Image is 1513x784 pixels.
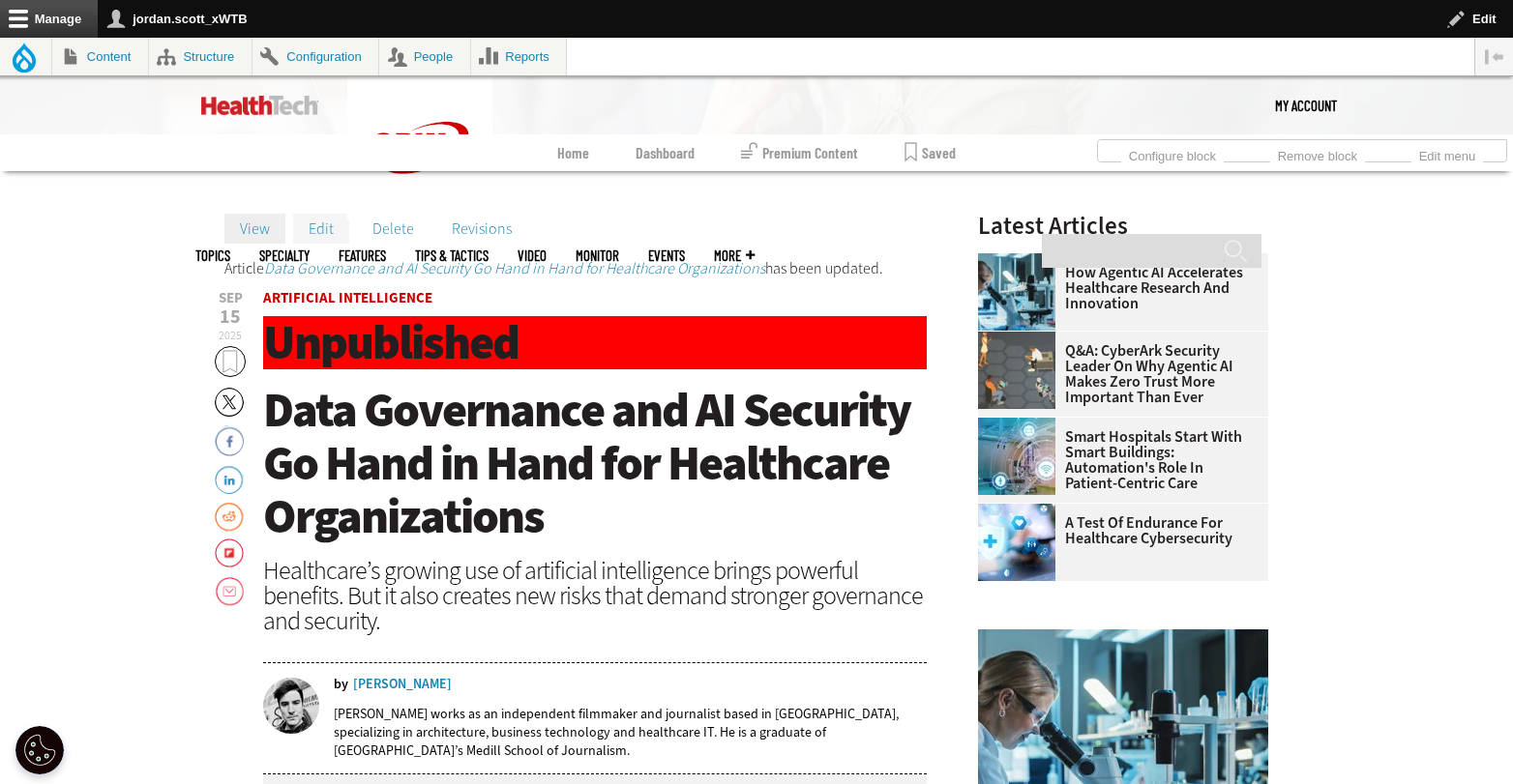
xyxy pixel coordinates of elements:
[149,38,252,75] a: Structure
[978,332,1055,409] img: Group of humans and robots accessing a network
[978,332,1065,347] a: Group of humans and robots accessing a network
[219,328,242,343] span: 2025
[379,38,470,75] a: People
[576,248,619,263] a: MonITor
[263,678,319,734] img: nathan eddy
[741,134,858,171] a: Premium Content
[415,248,489,263] a: Tips & Tactics
[353,678,452,691] a: [PERSON_NAME]
[978,515,1257,546] a: A Test of Endurance for Healthcare Cybersecurity
[334,678,348,691] span: by
[347,204,492,224] a: CDW
[978,253,1055,331] img: scientist looks through microscope in lab
[263,288,432,307] a: Artificial Intelligence
[252,38,378,75] a: Configuration
[263,558,927,633] div: Healthcare’s growing use of artificial intelligence brings powerful benefits. But it also creates...
[714,248,755,263] span: More
[52,38,148,75] a: Content
[195,248,230,263] span: Topics
[1270,143,1365,164] a: Remove block
[259,248,310,263] span: Specialty
[978,504,1065,519] a: Healthcare cybersecurity
[978,253,1065,269] a: scientist looks through microscope in lab
[978,265,1257,311] a: How Agentic AI Accelerates Healthcare Research and Innovation
[347,76,492,219] img: Home
[905,134,956,171] a: Saved
[15,726,64,774] button: Open Preferences
[215,291,246,305] span: Sep
[978,418,1055,495] img: Smart hospital
[1121,143,1224,164] a: Configure block
[978,343,1257,405] a: Q&A: CyberArk Security Leader on Why Agentic AI Makes Zero Trust More Important Than Ever
[518,248,547,263] a: Video
[334,705,927,760] p: [PERSON_NAME] works as an independent filmmaker and journalist based in [GEOGRAPHIC_DATA], specia...
[636,134,695,171] a: Dashboard
[201,96,318,115] img: Home
[1475,38,1513,75] button: Vertical orientation
[1275,76,1337,134] div: User menu
[648,248,685,263] a: Events
[471,38,567,75] a: Reports
[15,726,64,774] div: Cookie Settings
[1275,76,1337,134] a: My Account
[978,429,1257,491] a: Smart Hospitals Start With Smart Buildings: Automation's Role in Patient-Centric Care
[978,214,1268,238] h3: Latest Articles
[215,307,246,327] span: 15
[1411,143,1483,164] a: Edit menu
[557,134,589,171] a: Home
[978,418,1065,433] a: Smart hospital
[263,316,927,369] h1: Unpublished
[978,504,1055,581] img: Healthcare cybersecurity
[339,248,386,263] a: Features
[263,378,910,548] span: Data Governance and AI Security Go Hand in Hand for Healthcare Organizations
